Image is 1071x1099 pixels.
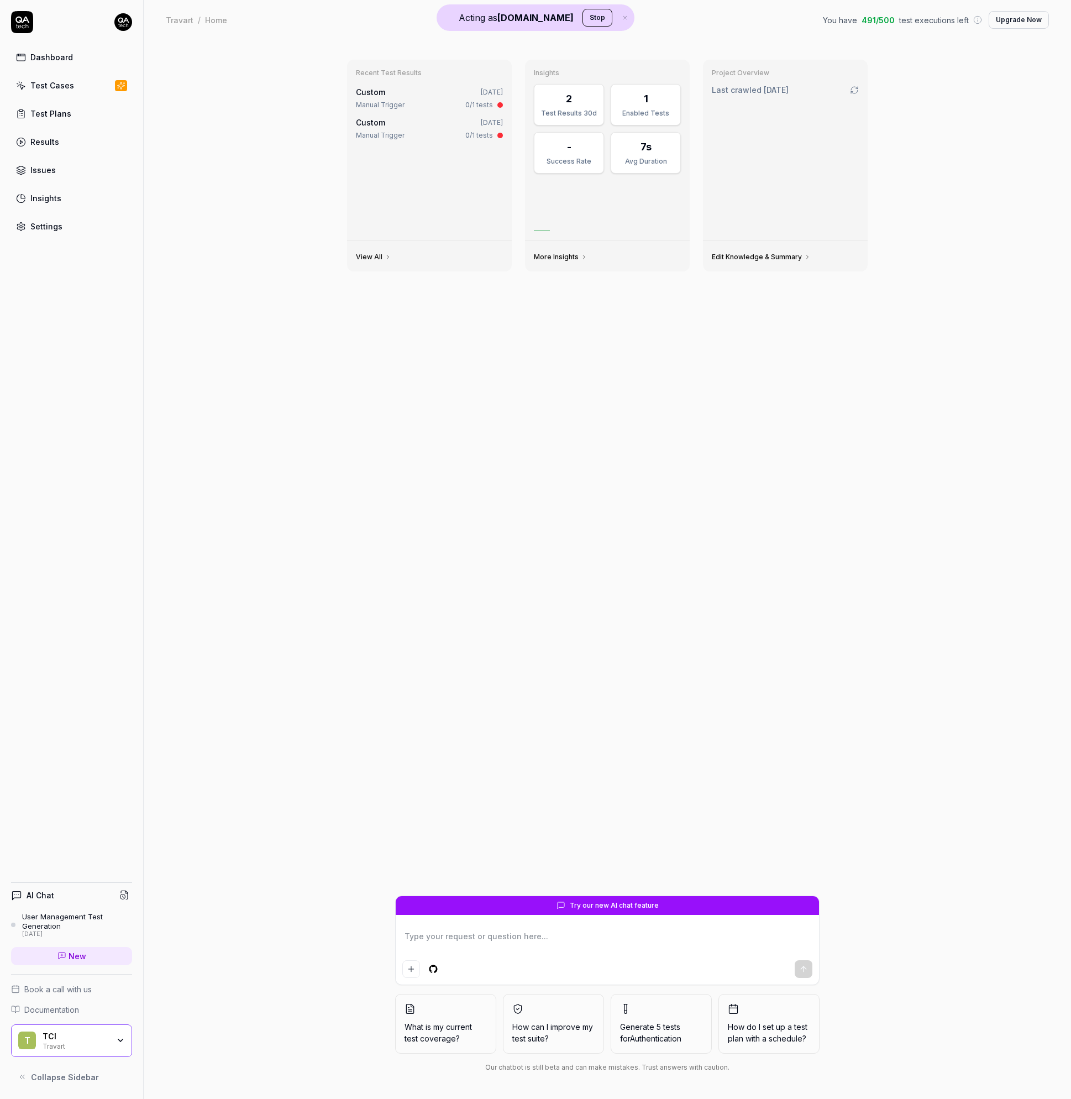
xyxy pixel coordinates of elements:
a: Results [11,131,132,153]
h3: Project Overview [712,69,859,77]
a: User Management Test Generation[DATE] [11,912,132,938]
button: How can I improve my test suite? [503,994,604,1054]
img: 7ccf6c19-61ad-4a6c-8811-018b02a1b829.jpg [114,13,132,31]
span: Documentation [24,1004,79,1016]
div: / [198,14,201,25]
button: How do I set up a test plan with a schedule? [718,994,820,1054]
div: User Management Test Generation [22,912,132,930]
button: TTCITravart [11,1024,132,1058]
button: Stop [582,9,612,27]
span: Last crawled [712,84,789,96]
span: Book a call with us [24,983,92,995]
span: 491 / 500 [862,14,895,26]
div: - [567,139,571,154]
div: Travart [43,1041,109,1050]
div: Issues [30,164,56,176]
div: Our chatbot is still beta and can make mistakes. Trust answers with caution. [395,1063,820,1072]
div: Success Rate [541,156,597,166]
time: [DATE] [764,85,789,95]
div: 7s [641,139,652,154]
div: Manual Trigger [356,100,405,110]
a: Test Cases [11,75,132,96]
div: Insights [30,192,61,204]
div: Manual Trigger [356,130,405,140]
a: Settings [11,216,132,237]
span: How can I improve my test suite? [512,1021,595,1044]
button: Upgrade Now [989,11,1049,29]
a: Test Plans [11,103,132,124]
div: 1 [644,91,648,106]
span: Collapse Sidebar [31,1071,99,1083]
div: 0/1 tests [465,100,493,110]
span: test executions left [899,14,969,26]
span: T [18,1032,36,1049]
div: Test Results 30d [541,108,597,118]
a: Go to crawling settings [850,86,859,95]
div: Test Cases [30,80,74,91]
span: What is my current test coverage? [405,1021,487,1044]
a: View All [356,253,391,261]
div: [DATE] [22,930,132,938]
span: Custom [356,118,385,127]
a: Dashboard [11,46,132,68]
div: 2 [566,91,572,106]
div: Settings [30,221,62,232]
a: More Insights [534,253,587,261]
button: What is my current test coverage? [395,994,496,1054]
a: Issues [11,159,132,181]
time: [DATE] [481,88,503,96]
h4: AI Chat [27,889,54,901]
a: New [11,947,132,965]
span: You have [823,14,857,26]
h3: Insights [534,69,681,77]
div: Dashboard [30,51,73,63]
div: Enabled Tests [618,108,674,118]
span: How do I set up a test plan with a schedule? [728,1021,810,1044]
div: Avg Duration [618,156,674,166]
button: Generate 5 tests forAuthentication [611,994,712,1054]
span: Try our new AI chat feature [570,901,659,910]
div: Test Plans [30,108,71,119]
h3: Recent Test Results [356,69,503,77]
a: Custom[DATE]Manual Trigger0/1 tests [354,114,505,143]
a: Book a call with us [11,983,132,995]
span: Custom [356,87,385,97]
button: Collapse Sidebar [11,1066,132,1088]
div: TCI [43,1032,109,1042]
span: New [69,950,86,962]
span: Generate 5 tests for Authentication [620,1022,681,1043]
div: Travart [166,14,193,25]
button: Add attachment [402,960,420,978]
a: Edit Knowledge & Summary [712,253,811,261]
a: Documentation [11,1004,132,1016]
a: Custom[DATE]Manual Trigger0/1 tests [354,84,505,112]
div: Home [205,14,227,25]
a: Insights [11,187,132,209]
div: Results [30,136,59,148]
time: [DATE] [481,118,503,127]
div: 0/1 tests [465,130,493,140]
